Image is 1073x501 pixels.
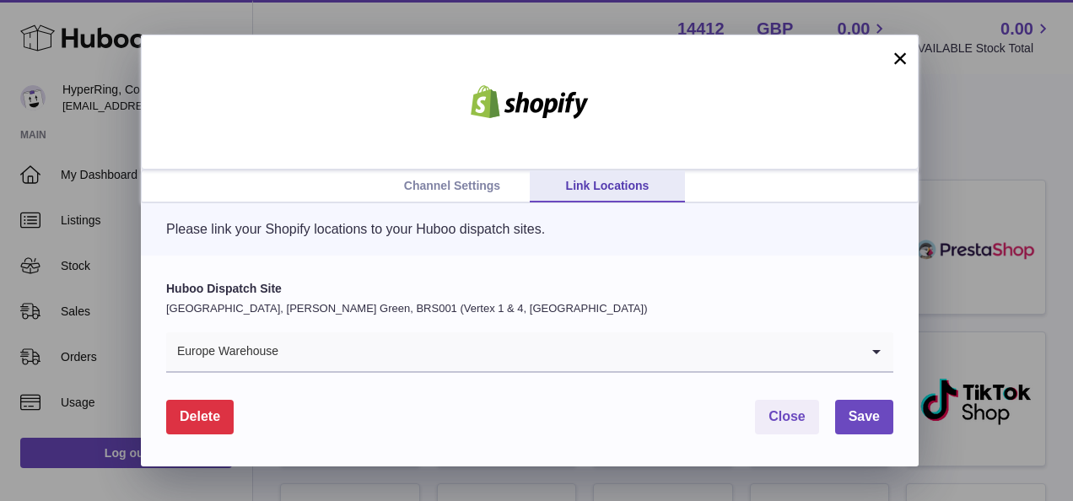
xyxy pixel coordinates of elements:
[835,400,893,434] button: Save
[180,409,220,423] span: Delete
[166,301,893,316] p: [GEOGRAPHIC_DATA], [PERSON_NAME] Green, BRS001 (Vertex 1 & 4, [GEOGRAPHIC_DATA])
[768,409,806,423] span: Close
[166,400,234,434] button: Delete
[279,332,860,371] input: Search for option
[166,281,893,297] label: Huboo Dispatch Site
[530,170,685,202] a: Link Locations
[849,409,880,423] span: Save
[890,48,910,68] button: ×
[166,220,893,239] p: Please link your Shopify locations to your Huboo dispatch sites.
[166,332,279,371] span: Europe Warehouse
[458,85,601,119] img: shopify
[166,332,893,373] div: Search for option
[375,170,530,202] a: Channel Settings
[755,400,819,434] button: Close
